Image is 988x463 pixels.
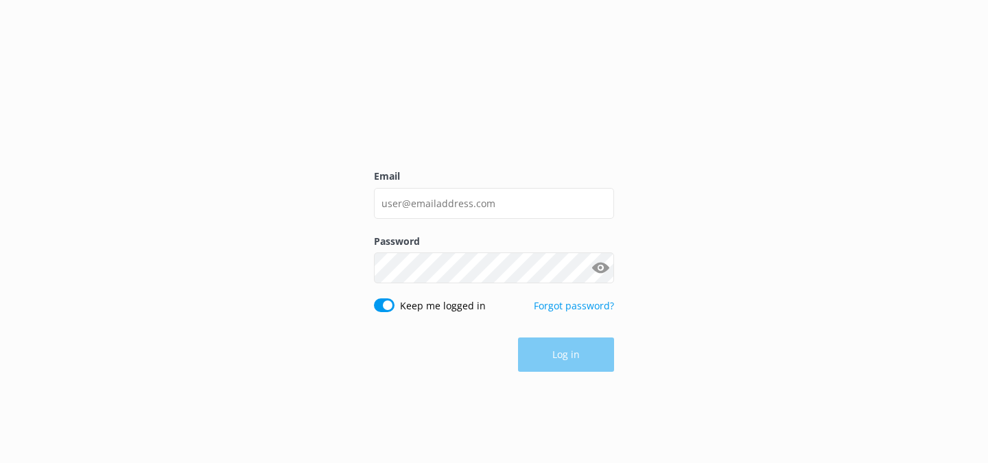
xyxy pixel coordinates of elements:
[400,298,486,313] label: Keep me logged in
[374,188,614,219] input: user@emailaddress.com
[534,299,614,312] a: Forgot password?
[374,169,614,184] label: Email
[374,234,614,249] label: Password
[587,254,614,282] button: Show password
